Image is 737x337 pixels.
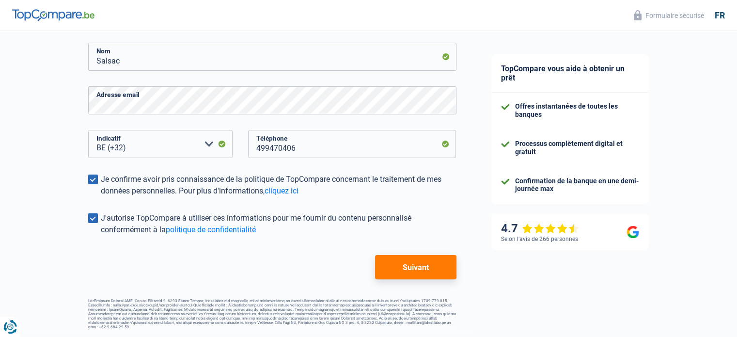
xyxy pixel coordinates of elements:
div: Offres instantanées de toutes les banques [515,102,639,119]
div: Selon l’avis de 266 personnes [501,236,578,242]
div: Je confirme avoir pris connaissance de la politique de TopCompare concernant le traitement de mes... [101,174,456,197]
div: fr [715,10,725,21]
footer: LorEmipsum Dolorsi AME, Con ad Elitsedd 9, 6293 Eiusm-Tempor, inc utlabor etd magnaaliq eni admin... [88,299,456,329]
button: Suivant [375,255,456,279]
img: TopCompare Logo [12,9,94,21]
a: cliquez ici [265,186,298,195]
input: 401020304 [248,130,456,158]
div: Confirmation de la banque en une demi-journée max [515,177,639,193]
div: 4.7 [501,222,579,236]
div: Processus complètement digital et gratuit [515,140,639,156]
div: TopCompare vous aide à obtenir un prêt [491,54,649,93]
div: J'autorise TopCompare à utiliser ces informations pour me fournir du contenu personnalisé conform... [101,212,456,236]
button: Formulaire sécurisé [628,7,710,23]
a: politique de confidentialité [166,225,256,234]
